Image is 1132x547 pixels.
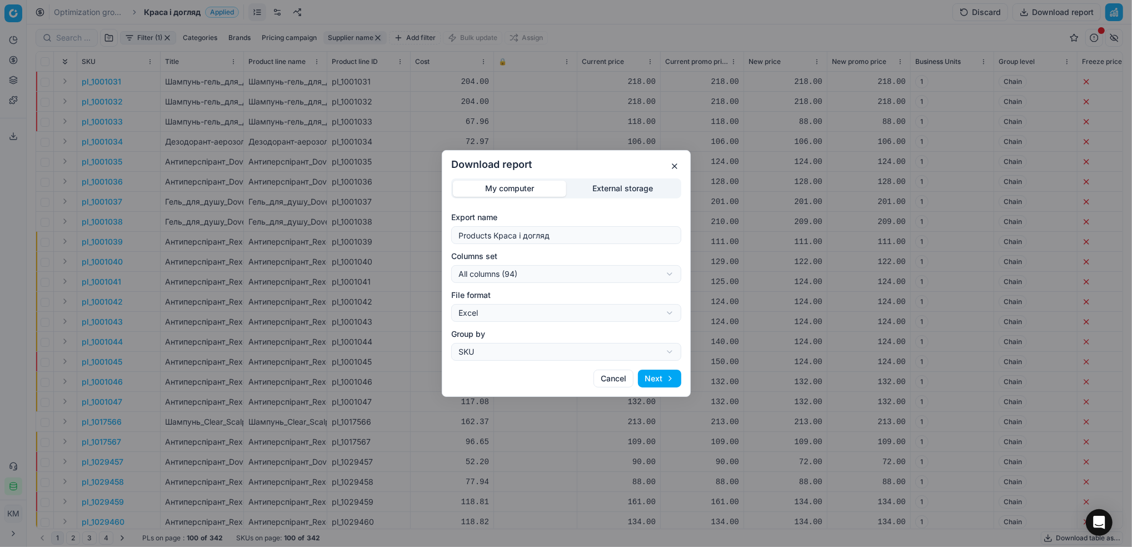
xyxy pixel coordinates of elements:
[451,290,681,301] label: File format
[451,160,681,170] h2: Download report
[451,251,681,262] label: Columns set
[594,370,634,387] button: Cancel
[453,181,566,197] button: My computer
[638,370,681,387] button: Next
[566,181,680,197] button: External storage
[451,329,681,340] label: Group by
[451,212,681,223] label: Export name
